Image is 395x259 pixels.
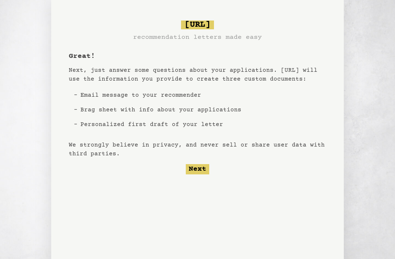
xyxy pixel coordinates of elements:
[186,164,209,174] button: Next
[133,32,262,42] h3: recommendation letters made easy
[69,51,95,62] h1: Great!
[181,21,214,29] span: [URL]
[78,103,244,117] li: Brag sheet with info about your applications
[69,141,326,158] p: We strongly believe in privacy, and never sell or share user data with third parties.
[69,66,326,84] p: Next, just answer some questions about your applications. [URL] will use the information you prov...
[78,88,244,103] li: Email message to your recommender
[78,117,244,132] li: Personalized first draft of your letter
